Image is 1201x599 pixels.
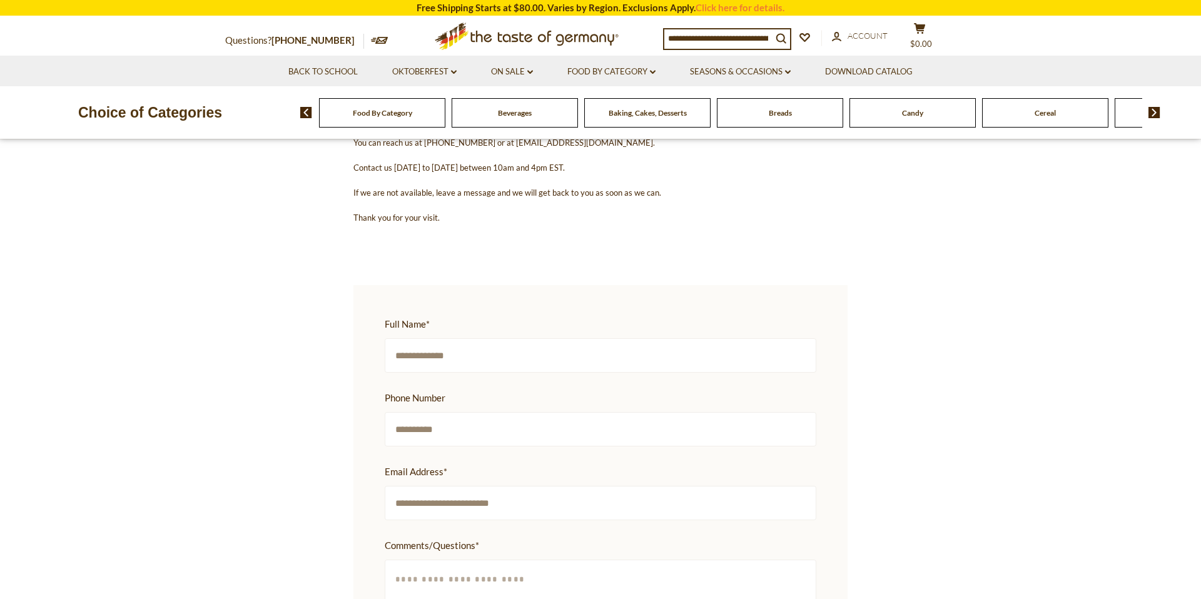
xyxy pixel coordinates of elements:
a: Seasons & Occasions [690,65,791,79]
a: Account [832,29,888,43]
a: Cereal [1035,108,1056,118]
span: Comments/Questions [385,538,810,553]
input: Phone Number [385,412,816,446]
a: Beverages [498,108,532,118]
a: On Sale [491,65,533,79]
a: Download Catalog [825,65,913,79]
p: Questions? [225,33,364,49]
span: Thank you for your visit. [353,213,440,223]
button: $0.00 [901,23,938,54]
span: Full Name [385,316,810,332]
input: Full Name* [385,338,816,373]
img: previous arrow [300,107,312,118]
a: Baking, Cakes, Desserts [609,108,687,118]
span: You can reach us at [PHONE_NUMBER] or at [EMAIL_ADDRESS][DOMAIN_NAME]. [353,138,655,148]
span: $0.00 [910,39,932,49]
input: Email Address* [385,486,816,520]
a: Candy [902,108,923,118]
a: Back to School [288,65,358,79]
a: Click here for details. [696,2,784,13]
span: Account [848,31,888,41]
span: Email Address [385,464,810,480]
span: If we are not available, leave a message and we will get back to you as soon as we can. [353,188,661,198]
span: Phone Number [385,390,810,406]
a: Food By Category [353,108,412,118]
img: next arrow [1148,107,1160,118]
a: Breads [769,108,792,118]
span: Contact us [DATE] to [DATE] between 10am and 4pm EST. [353,163,565,173]
a: [PHONE_NUMBER] [271,34,355,46]
a: Food By Category [567,65,656,79]
a: Oktoberfest [392,65,457,79]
